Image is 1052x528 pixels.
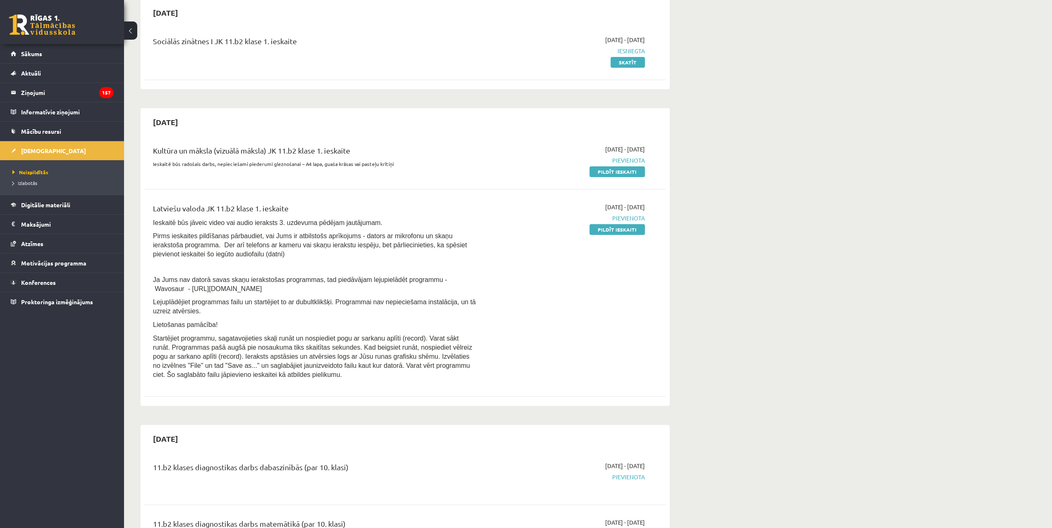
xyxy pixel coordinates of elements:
span: [DATE] - [DATE] [605,518,645,527]
span: Lietošanas pamācība! [153,321,218,328]
span: Startējiet programmu, sagatavojieties skaļi runāt un nospiediet pogu ar sarkanu aplīti (record). ... [153,335,472,378]
span: Ja Jums nav datorā savas skaņu ierakstošas programmas, tad piedāvājam lejupielādēt programmu - Wa... [153,276,447,292]
div: Kultūra un māksla (vizuālā māksla) JK 11.b2 klase 1. ieskaite [153,145,477,160]
div: Latviešu valoda JK 11.b2 klase 1. ieskaite [153,203,477,218]
span: Proktoringa izmēģinājums [21,298,93,305]
a: Pildīt ieskaiti [589,166,645,177]
span: Iesniegta [489,47,645,55]
span: Pievienota [489,473,645,481]
span: [DATE] - [DATE] [605,462,645,470]
a: Skatīt [611,57,645,68]
a: Ziņojumi157 [11,83,114,102]
a: Informatīvie ziņojumi [11,102,114,121]
a: Motivācijas programma [11,253,114,272]
span: Mācību resursi [21,128,61,135]
span: Motivācijas programma [21,259,86,267]
span: [DATE] - [DATE] [605,203,645,211]
span: [DATE] - [DATE] [605,145,645,154]
a: Aktuāli [11,64,114,83]
a: Maksājumi [11,215,114,234]
a: Atzīmes [11,234,114,253]
legend: Maksājumi [21,215,114,234]
h2: [DATE] [145,112,186,132]
h2: [DATE] [145,429,186,448]
p: Ieskaitē būs radošais darbs, nepieciešami piederumi gleznošanai – A4 lapa, guaša krāsas vai paste... [153,160,477,168]
a: Konferences [11,273,114,292]
a: Neizpildītās [12,168,116,176]
span: Pievienota [489,156,645,165]
span: [DATE] - [DATE] [605,36,645,44]
legend: Informatīvie ziņojumi [21,102,114,121]
a: Rīgas 1. Tālmācības vidusskola [9,14,75,35]
a: Mācību resursi [11,122,114,141]
span: Digitālie materiāli [21,201,70,208]
span: Sākums [21,50,42,57]
a: [DEMOGRAPHIC_DATA] [11,141,114,160]
span: Izlabotās [12,180,37,186]
span: [DEMOGRAPHIC_DATA] [21,147,86,154]
span: Neizpildītās [12,169,48,175]
span: Pirms ieskaites pildīšanas pārbaudiet, vai Jums ir atbilstošs aprīkojums - dators ar mikrofonu un... [153,232,467,258]
span: Lejuplādējiet programmas failu un startējiet to ar dubultklikšķi. Programmai nav nepieciešama ins... [153,298,476,315]
div: 11.b2 klases diagnostikas darbs dabaszinībās (par 10. klasi) [153,462,477,477]
a: Sākums [11,44,114,63]
i: 157 [99,87,114,98]
a: Izlabotās [12,179,116,187]
span: Atzīmes [21,240,43,247]
a: Proktoringa izmēģinājums [11,292,114,311]
span: Pievienota [489,214,645,223]
legend: Ziņojumi [21,83,114,102]
div: Sociālās zinātnes I JK 11.b2 klase 1. ieskaite [153,36,477,51]
h2: [DATE] [145,3,186,22]
span: Ieskaitē būs jāveic video vai audio ieraksts 3. uzdevuma pēdējam jautājumam. [153,219,382,226]
a: Pildīt ieskaiti [589,224,645,235]
span: Konferences [21,279,56,286]
span: Aktuāli [21,69,41,77]
a: Digitālie materiāli [11,195,114,214]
